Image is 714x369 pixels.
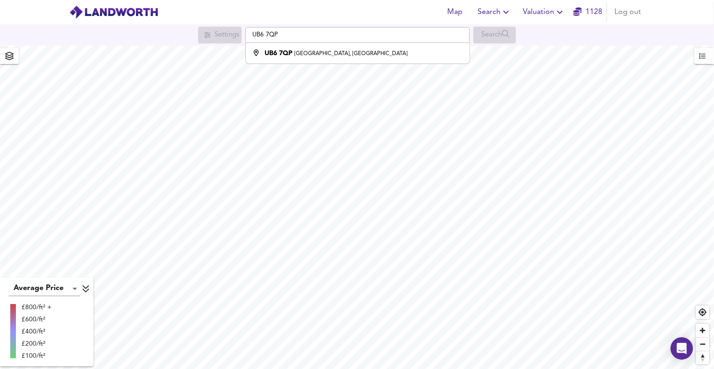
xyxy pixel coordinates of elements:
[294,51,407,57] small: [GEOGRAPHIC_DATA], [GEOGRAPHIC_DATA]
[519,3,569,21] button: Valuation
[69,5,158,19] img: logo
[614,6,641,19] span: Log out
[611,3,645,21] button: Log out
[696,337,709,351] button: Zoom out
[444,6,466,19] span: Map
[696,305,709,319] button: Find my location
[523,6,565,19] span: Valuation
[474,3,515,21] button: Search
[245,27,470,43] input: Enter a location...
[573,3,603,21] button: 1128
[21,351,51,361] div: £100/ft²
[21,327,51,336] div: £400/ft²
[696,351,709,364] span: Reset bearing to north
[21,303,51,312] div: £800/ft² +
[671,337,693,360] div: Open Intercom Messenger
[478,6,512,19] span: Search
[8,281,80,296] div: Average Price
[696,351,709,364] button: Reset bearing to north
[198,27,242,43] div: Search for a location first or explore the map
[21,339,51,348] div: £200/ft²
[440,3,470,21] button: Map
[264,50,293,57] strong: UB6 7QP
[573,6,602,19] a: 1128
[21,315,51,324] div: £600/ft²
[473,27,516,43] div: Search for a location first or explore the map
[696,324,709,337] button: Zoom in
